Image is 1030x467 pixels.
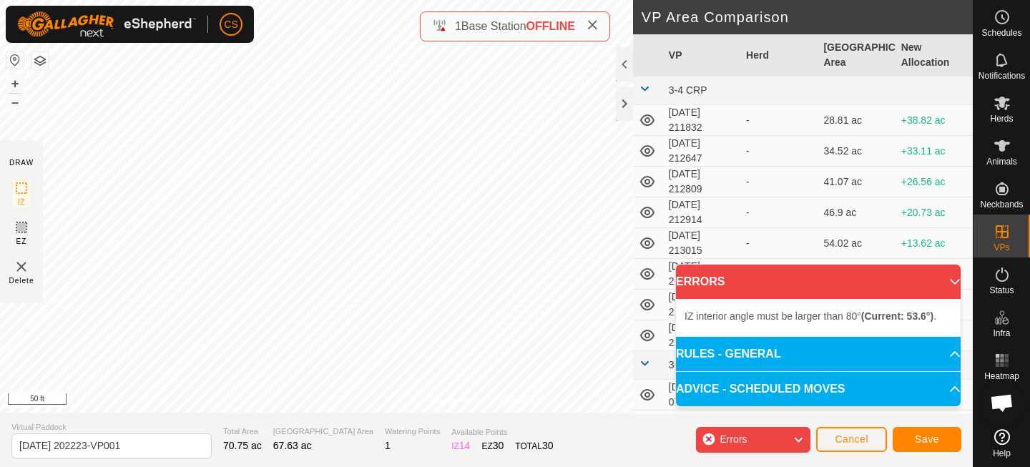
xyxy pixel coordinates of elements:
button: Cancel [816,427,887,452]
td: [DATE] 213125 [663,259,740,290]
span: CS [224,17,237,32]
td: [DATE] 213015 [663,228,740,259]
div: - [746,144,812,159]
td: +38.82 ac [896,105,973,136]
td: 34.52 ac [818,136,895,167]
span: Infra [993,329,1010,338]
span: 30 [542,440,554,451]
span: IZ [18,197,26,207]
span: Virtual Paddock [11,421,212,433]
td: +26.56 ac [896,167,973,197]
a: Privacy Policy [430,394,484,407]
p-accordion-header: ERRORS [676,265,961,299]
span: 14 [459,440,471,451]
span: IZ interior angle must be larger than 80° . [685,310,936,322]
button: Save [893,427,961,452]
td: [DATE] 211832 [663,105,740,136]
button: Reset Map [6,51,24,69]
img: Gallagher Logo [17,11,196,37]
a: Contact Us [501,394,543,407]
span: 67.63 ac [273,440,312,451]
td: 60.42 ac [818,259,895,290]
th: Herd [740,34,818,77]
b: (Current: 53.6°) [861,310,933,322]
span: Available Points [451,426,553,438]
span: [GEOGRAPHIC_DATA] Area [273,426,373,438]
span: 3-4 CRP [669,84,707,96]
p-accordion-header: RULES - GENERAL [676,337,961,371]
div: IZ [451,438,470,453]
span: Delete [9,275,34,286]
span: 30 [493,440,504,451]
span: Errors [720,433,747,445]
span: Schedules [981,29,1021,37]
span: VPs [994,243,1009,252]
th: VP [663,34,740,77]
span: Status [989,286,1014,295]
td: +20.73 ac [896,197,973,228]
td: [DATE] 212914 [663,197,740,228]
td: 46.83 ac [818,411,895,441]
span: EZ [16,236,27,247]
span: Heatmap [984,372,1019,380]
span: ADVICE - SCHEDULED MOVES [676,380,845,398]
th: [GEOGRAPHIC_DATA] Area [818,34,895,77]
div: - [746,113,812,128]
span: Watering Points [385,426,440,438]
th: New Allocation [896,34,973,77]
div: TOTAL [515,438,553,453]
img: VP [13,258,30,275]
span: Save [915,433,939,445]
td: [DATE] 212809 [663,167,740,197]
td: [DATE] 212647 [663,136,740,167]
td: +33.11 ac [896,136,973,167]
span: Help [993,449,1011,458]
span: 3-4 Draw [669,359,710,370]
div: DRAW [9,157,34,168]
td: [DATE] 213206 [663,290,740,320]
span: 1 [385,440,391,451]
span: Cancel [835,433,868,445]
span: Notifications [978,72,1025,80]
span: RULES - GENERAL [676,345,781,363]
td: 54.02 ac [818,228,895,259]
span: Neckbands [980,200,1023,209]
span: 70.75 ac [223,440,262,451]
span: Base Station [461,20,526,32]
button: Map Layers [31,52,49,69]
td: [DATE] 213304 [663,320,740,351]
div: - [746,174,812,190]
td: +13.62 ac [896,228,973,259]
span: Animals [986,157,1017,166]
p-accordion-header: ADVICE - SCHEDULED MOVES [676,372,961,406]
div: EZ [481,438,504,453]
div: - [746,236,812,251]
td: [DATE] 070348 [663,380,740,411]
td: [DATE] 161954 [663,411,740,441]
div: - [746,205,812,220]
button: + [6,75,24,92]
span: 1 [455,20,461,32]
span: Total Area [223,426,262,438]
h2: VP Area Comparison [642,9,973,26]
td: 28.81 ac [818,105,895,136]
a: Open chat [981,381,1024,424]
td: +20.81 ac [896,411,973,441]
td: 46.9 ac [818,197,895,228]
td: 41.07 ac [818,167,895,197]
span: ERRORS [676,273,725,290]
a: Help [973,423,1030,463]
span: OFFLINE [526,20,575,32]
span: Herds [990,114,1013,123]
p-accordion-content: ERRORS [676,299,961,336]
td: +7.22 ac [896,259,973,290]
button: – [6,94,24,111]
